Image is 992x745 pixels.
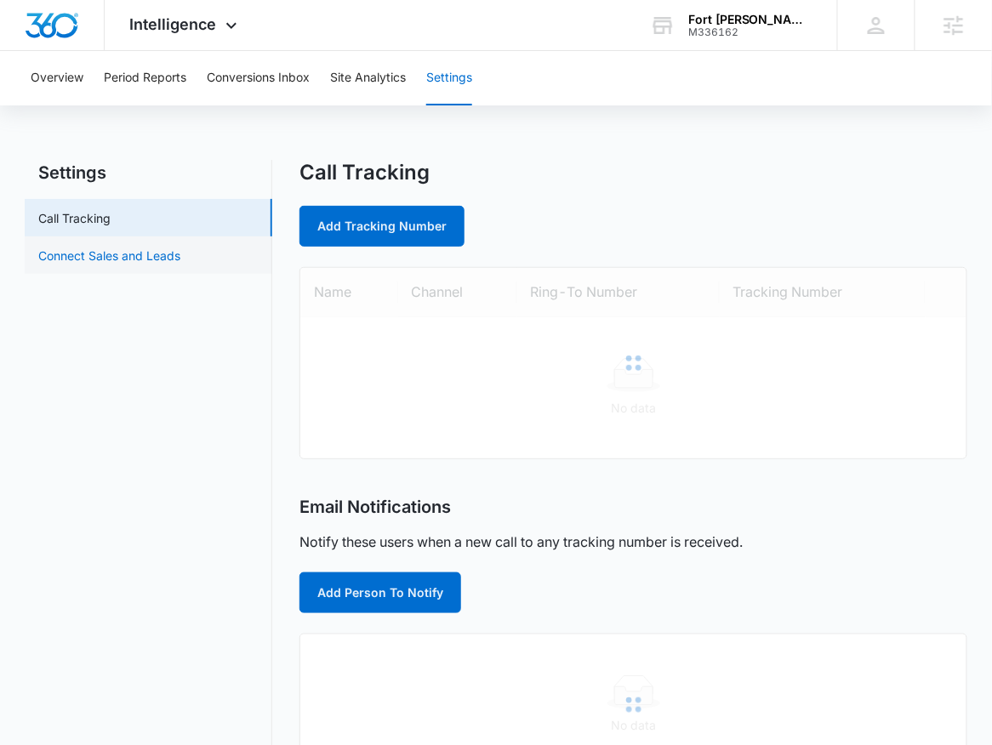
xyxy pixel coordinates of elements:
[299,497,451,518] h2: Email Notifications
[207,51,310,105] button: Conversions Inbox
[25,160,272,185] h2: Settings
[426,51,472,105] button: Settings
[688,26,812,38] div: account id
[330,51,406,105] button: Site Analytics
[299,206,465,247] a: Add Tracking Number
[104,51,186,105] button: Period Reports
[299,160,430,185] h1: Call Tracking
[299,572,461,613] button: Add Person To Notify
[688,13,812,26] div: account name
[31,51,83,105] button: Overview
[38,209,111,227] a: Call Tracking
[38,247,180,264] a: Connect Sales and Leads
[130,15,217,33] span: Intelligence
[299,532,743,552] p: Notify these users when a new call to any tracking number is received.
